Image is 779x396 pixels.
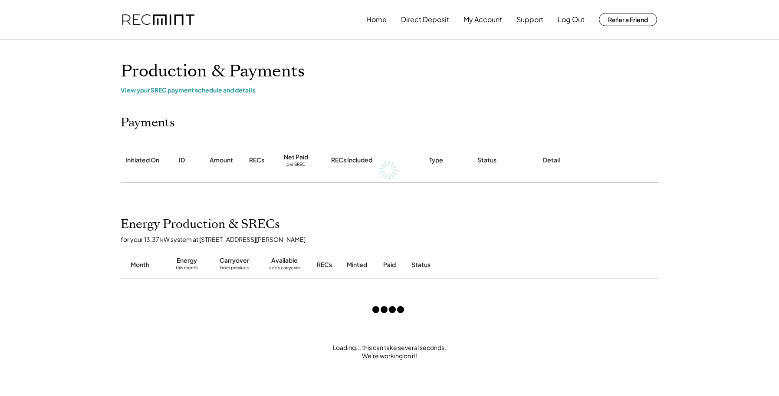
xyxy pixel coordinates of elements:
div: Detail [543,156,560,165]
div: RECs Included [331,156,372,165]
div: from previous [220,265,249,274]
div: RECs [249,156,264,165]
div: Available [271,256,298,265]
div: adds carryover [269,265,300,274]
div: Status [411,261,559,269]
button: Support [516,11,543,28]
div: Net Paid [284,153,308,162]
img: recmint-logotype%403x.png [122,14,194,25]
button: Home [366,11,387,28]
div: Month [131,261,149,269]
h1: Production & Payments [121,61,659,82]
div: Paid [383,261,396,269]
h2: Payments [121,115,175,130]
div: per SREC [286,162,306,168]
div: RECs [317,261,332,269]
h2: Energy Production & SRECs [121,217,280,232]
div: View your SREC payment schedule and details [121,86,659,94]
div: ID [179,156,185,165]
div: this month [176,265,198,274]
div: Energy [177,256,197,265]
div: Loading... this can take several seconds. We're working on it! [112,343,667,360]
div: Initiated On [125,156,159,165]
button: My Account [463,11,502,28]
div: Amount [210,156,233,165]
button: Log Out [558,11,585,28]
div: Minted [347,261,367,269]
div: for your 13.37 kW system at [STREET_ADDRESS][PERSON_NAME] [121,235,667,243]
button: Refer a Friend [599,13,657,26]
div: Status [477,156,496,165]
button: Direct Deposit [401,11,449,28]
div: Type [429,156,443,165]
div: Carryover [220,256,249,265]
